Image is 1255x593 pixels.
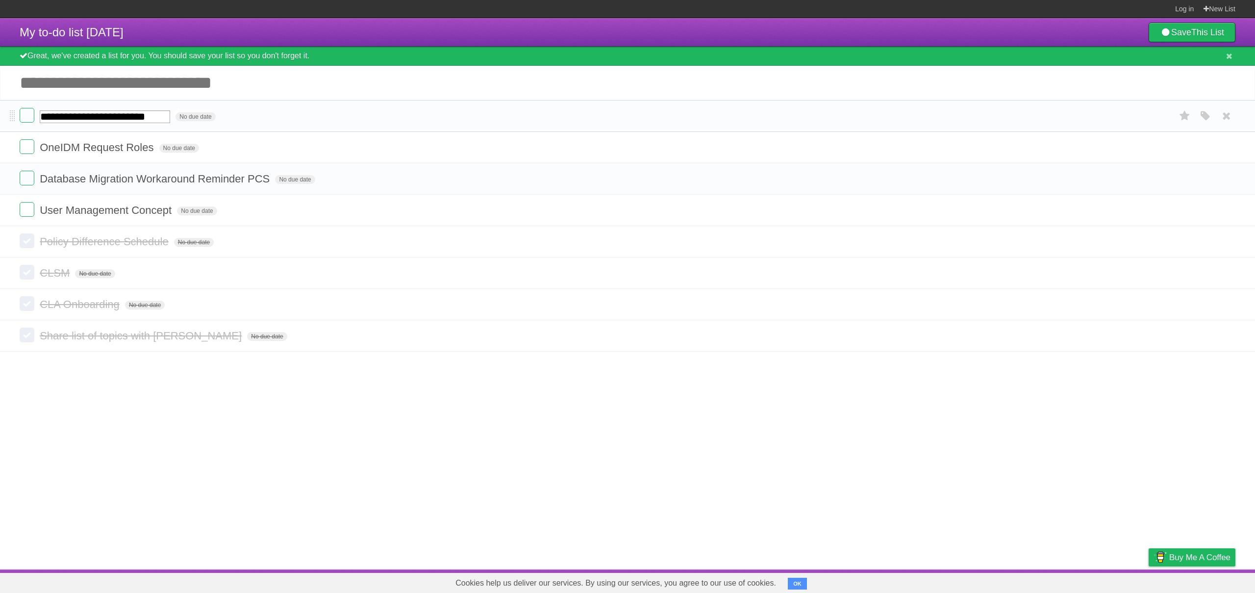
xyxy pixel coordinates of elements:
[446,573,786,593] span: Cookies help us deliver our services. By using our services, you agree to our use of cookies.
[788,578,807,590] button: OK
[40,267,72,279] span: CLSM
[174,238,214,247] span: No due date
[247,332,287,341] span: No due date
[20,139,34,154] label: Done
[20,171,34,185] label: Done
[1176,108,1194,124] label: Star task
[1051,572,1090,591] a: Developers
[1169,549,1230,566] span: Buy me a coffee
[20,26,124,39] span: My to-do list [DATE]
[40,141,156,154] span: OneIDM Request Roles
[1018,572,1039,591] a: About
[40,173,272,185] span: Database Migration Workaround Reminder PCS
[20,233,34,248] label: Done
[40,298,122,310] span: CLA Onboarding
[1103,572,1124,591] a: Terms
[20,108,34,123] label: Done
[1191,27,1224,37] b: This List
[40,330,244,342] span: Share list of topics with [PERSON_NAME]
[125,301,165,309] span: No due date
[176,112,215,121] span: No due date
[20,296,34,311] label: Done
[159,144,199,153] span: No due date
[275,175,315,184] span: No due date
[1149,548,1235,567] a: Buy me a coffee
[40,235,171,248] span: Policy Difference Schedule
[20,265,34,280] label: Done
[20,202,34,217] label: Done
[177,206,217,215] span: No due date
[1154,549,1167,566] img: Buy me a coffee
[1174,572,1235,591] a: Suggest a feature
[40,204,174,216] span: User Management Concept
[20,328,34,342] label: Done
[1149,23,1235,42] a: SaveThis List
[75,269,115,278] span: No due date
[1136,572,1161,591] a: Privacy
